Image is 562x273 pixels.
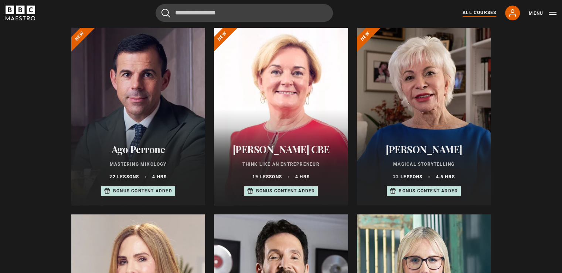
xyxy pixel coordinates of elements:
a: Ago Perrone Mastering Mixology 22 lessons 4 hrs Bonus content added New [71,28,205,205]
a: [PERSON_NAME] Magical Storytelling 22 lessons 4.5 hrs Bonus content added New [357,28,491,205]
h2: Ago Perrone [80,144,197,155]
h2: [PERSON_NAME] [366,144,482,155]
svg: BBC Maestro [6,6,35,20]
p: 19 lessons [252,173,282,180]
p: Bonus content added [113,188,172,194]
button: Toggle navigation [529,10,556,17]
p: 4 hrs [295,173,310,180]
a: [PERSON_NAME] CBE Think Like an Entrepreneur 19 lessons 4 hrs Bonus content added New [214,28,348,205]
p: Magical Storytelling [366,161,482,168]
p: Think Like an Entrepreneur [223,161,339,168]
input: Search [156,4,333,22]
h2: [PERSON_NAME] CBE [223,144,339,155]
p: Mastering Mixology [80,161,197,168]
p: 4.5 hrs [436,173,454,180]
p: Bonus content added [256,188,315,194]
button: Submit the search query [161,9,170,18]
p: Bonus content added [399,188,458,194]
p: 22 lessons [393,173,422,180]
a: All Courses [463,9,496,17]
p: 4 hrs [152,173,167,180]
p: 22 lessons [109,173,139,180]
